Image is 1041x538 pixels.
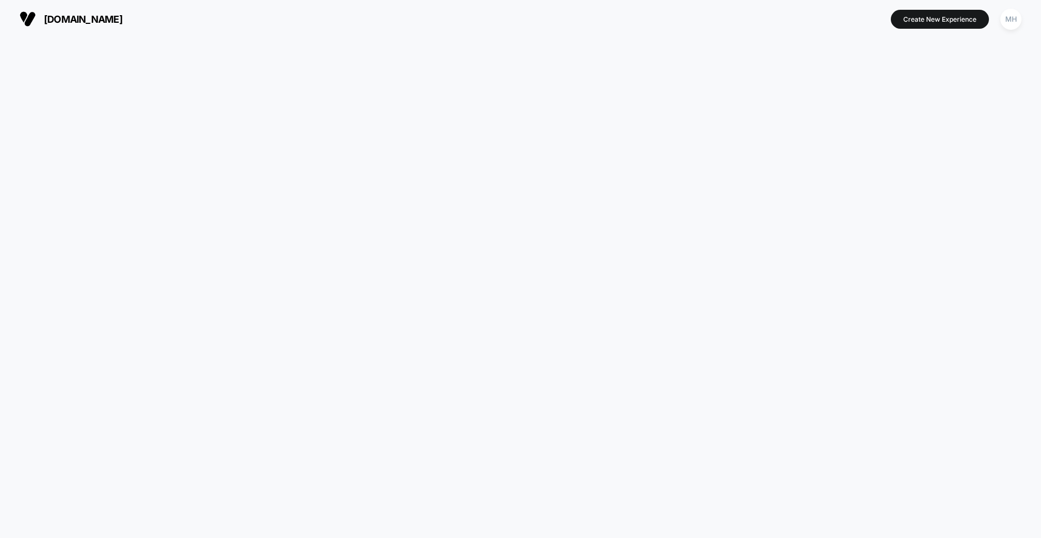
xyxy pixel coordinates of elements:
div: MH [1000,9,1021,30]
button: [DOMAIN_NAME] [16,10,126,28]
img: Visually logo [20,11,36,27]
button: Create New Experience [891,10,989,29]
button: MH [997,8,1025,30]
span: [DOMAIN_NAME] [44,14,123,25]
